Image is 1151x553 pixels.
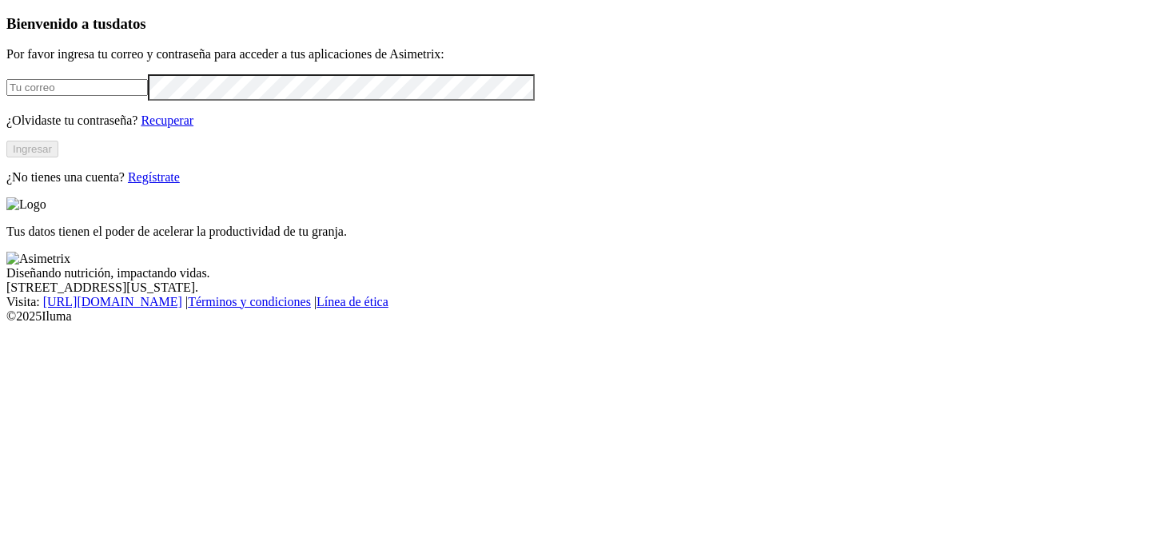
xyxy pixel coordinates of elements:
p: Tus datos tienen el poder de acelerar la productividad de tu granja. [6,225,1145,239]
a: Recuperar [141,113,193,127]
div: [STREET_ADDRESS][US_STATE]. [6,280,1145,295]
p: ¿Olvidaste tu contraseña? [6,113,1145,128]
a: Términos y condiciones [188,295,311,308]
p: Por favor ingresa tu correo y contraseña para acceder a tus aplicaciones de Asimetrix: [6,47,1145,62]
p: ¿No tienes una cuenta? [6,170,1145,185]
button: Ingresar [6,141,58,157]
a: Línea de ética [317,295,388,308]
div: Diseñando nutrición, impactando vidas. [6,266,1145,280]
img: Asimetrix [6,252,70,266]
a: Regístrate [128,170,180,184]
h3: Bienvenido a tus [6,15,1145,33]
a: [URL][DOMAIN_NAME] [43,295,182,308]
img: Logo [6,197,46,212]
div: Visita : | | [6,295,1145,309]
div: © 2025 Iluma [6,309,1145,324]
input: Tu correo [6,79,148,96]
span: datos [112,15,146,32]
